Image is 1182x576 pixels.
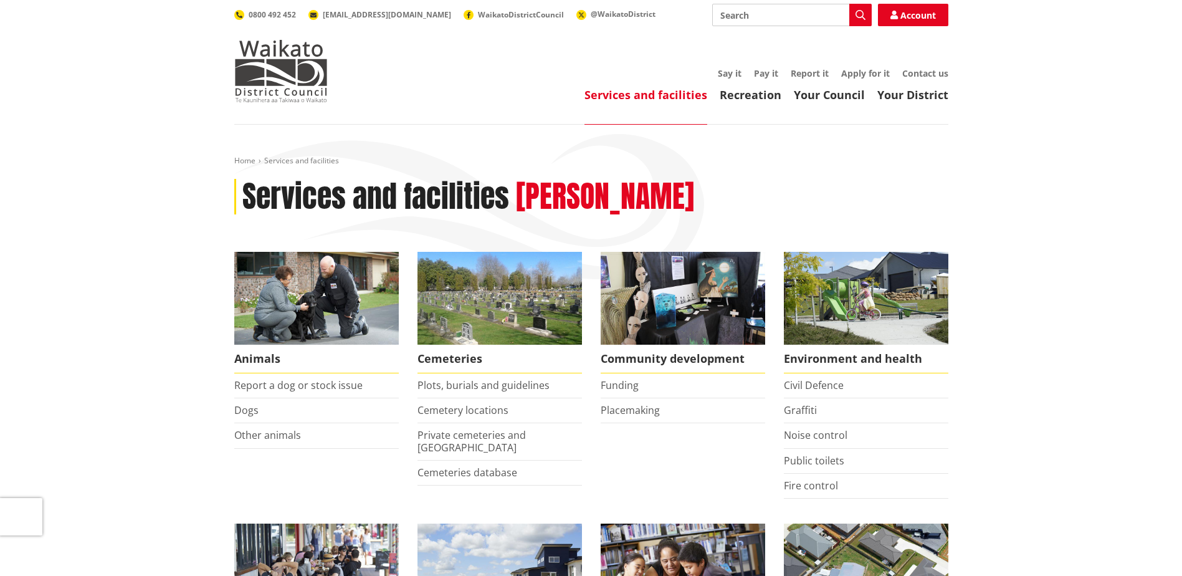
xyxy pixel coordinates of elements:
[478,9,564,20] span: WaikatoDistrictCouncil
[794,87,865,102] a: Your Council
[784,403,817,417] a: Graffiti
[234,9,296,20] a: 0800 492 452
[601,252,765,373] a: Matariki Travelling Suitcase Art Exhibition Community development
[234,155,255,166] a: Home
[234,428,301,442] a: Other animals
[784,252,948,373] a: New housing in Pokeno Environment and health
[878,4,948,26] a: Account
[584,87,707,102] a: Services and facilities
[591,9,655,19] span: @WaikatoDistrict
[601,403,660,417] a: Placemaking
[234,40,328,102] img: Waikato District Council - Te Kaunihera aa Takiwaa o Waikato
[601,252,765,345] img: Matariki Travelling Suitcase Art Exhibition
[601,345,765,373] span: Community development
[249,9,296,20] span: 0800 492 452
[718,67,741,79] a: Say it
[234,378,363,392] a: Report a dog or stock issue
[902,67,948,79] a: Contact us
[242,179,509,215] h1: Services and facilities
[791,67,829,79] a: Report it
[784,252,948,345] img: New housing in Pokeno
[516,179,694,215] h2: [PERSON_NAME]
[841,67,890,79] a: Apply for it
[323,9,451,20] span: [EMAIL_ADDRESS][DOMAIN_NAME]
[264,155,339,166] span: Services and facilities
[308,9,451,20] a: [EMAIL_ADDRESS][DOMAIN_NAME]
[417,403,508,417] a: Cemetery locations
[234,252,399,373] a: Waikato District Council Animal Control team Animals
[234,403,259,417] a: Dogs
[417,345,582,373] span: Cemeteries
[417,466,517,479] a: Cemeteries database
[784,428,847,442] a: Noise control
[417,252,582,345] img: Huntly Cemetery
[234,252,399,345] img: Animal Control
[754,67,778,79] a: Pay it
[784,454,844,468] a: Public toilets
[464,9,564,20] a: WaikatoDistrictCouncil
[417,378,550,392] a: Plots, burials and guidelines
[720,87,781,102] a: Recreation
[601,378,639,392] a: Funding
[712,4,872,26] input: Search input
[576,9,655,19] a: @WaikatoDistrict
[784,378,844,392] a: Civil Defence
[234,345,399,373] span: Animals
[784,345,948,373] span: Environment and health
[877,87,948,102] a: Your District
[784,479,838,492] a: Fire control
[417,428,526,454] a: Private cemeteries and [GEOGRAPHIC_DATA]
[417,252,582,373] a: Huntly Cemetery Cemeteries
[234,156,948,166] nav: breadcrumb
